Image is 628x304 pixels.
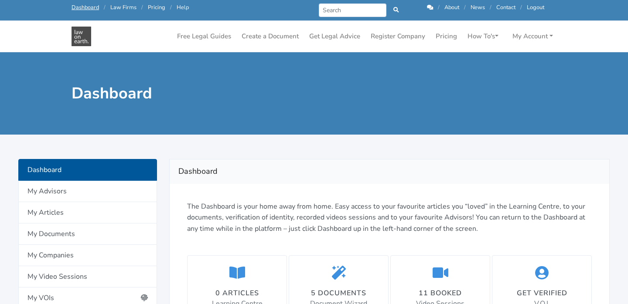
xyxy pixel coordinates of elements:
a: My Articles [18,202,157,223]
a: Help [177,3,189,11]
a: Pricing [432,28,461,45]
div: 5 documents [310,288,367,298]
span: / [141,3,143,11]
a: Dashboard [18,159,157,181]
a: Pricing [148,3,165,11]
a: Law Firms [110,3,137,11]
a: How To's [464,28,502,45]
span: / [490,3,491,11]
a: Dashboard [72,3,99,11]
p: The Dashboard is your home away from home. Easy access to your favourite articles you “loved” in ... [187,201,592,235]
span: / [104,3,106,11]
div: 11 booked [416,288,464,298]
a: My Documents [18,223,157,245]
a: My Companies [18,245,157,266]
span: / [464,3,466,11]
a: Logout [527,3,544,11]
a: Free Legal Guides [174,28,235,45]
a: Register Company [367,28,429,45]
span: / [170,3,172,11]
div: Get Verified [517,288,567,298]
a: Create a Document [238,28,302,45]
img: Law On Earth [72,27,91,46]
a: News [471,3,485,11]
a: About [444,3,459,11]
a: My Video Sessions [18,266,157,287]
span: / [520,3,522,11]
input: Search [319,3,386,17]
a: Contact [496,3,515,11]
h1: Dashboard [72,84,308,103]
span: / [438,3,440,11]
div: 0 articles [212,288,263,298]
a: My Advisors [18,181,157,202]
a: My Account [509,28,556,45]
h2: Dashboard [178,165,601,179]
a: Get Legal Advice [306,28,364,45]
